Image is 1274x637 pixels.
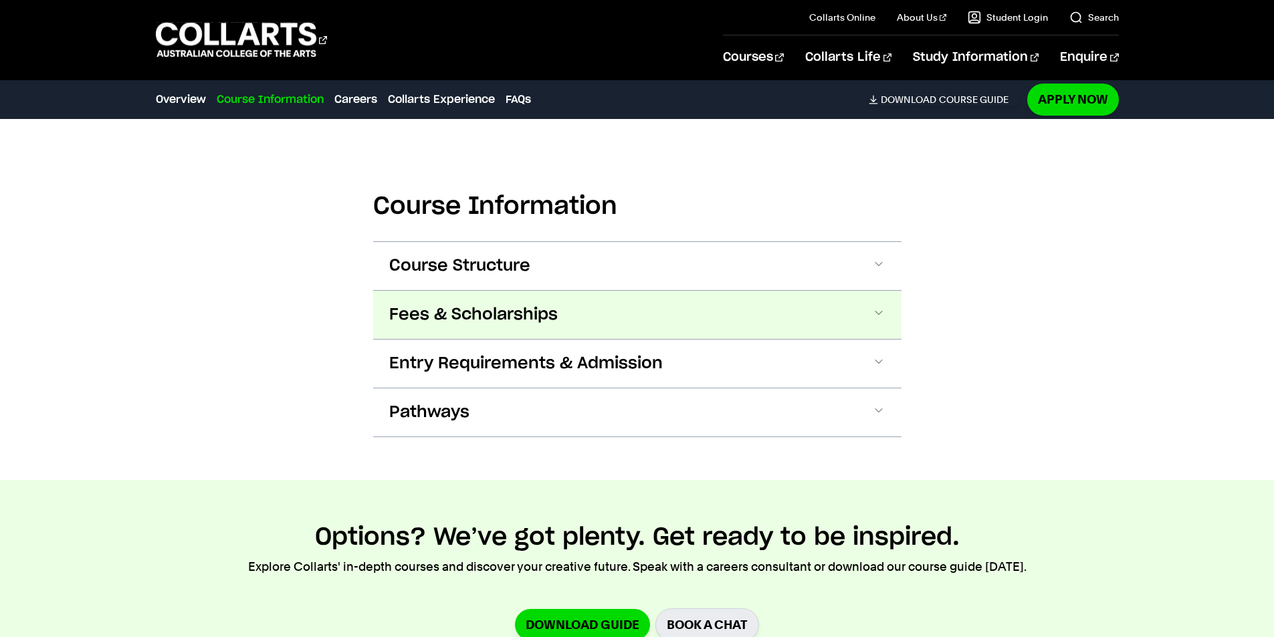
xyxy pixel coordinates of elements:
a: Course Information [217,92,324,108]
span: Download [881,94,936,106]
span: Pathways [389,402,469,423]
a: Apply Now [1027,84,1119,115]
a: Student Login [968,11,1048,24]
h2: Course Information [373,192,901,221]
a: Collarts Experience [388,92,495,108]
a: Careers [334,92,377,108]
a: Search [1069,11,1119,24]
a: Collarts Online [809,11,875,24]
a: About Us [897,11,946,24]
a: Enquire [1060,35,1118,80]
button: Pathways [373,388,901,436]
div: Go to homepage [156,21,327,59]
span: Fees & Scholarships [389,304,558,326]
a: Study Information [913,35,1039,80]
span: Entry Requirements & Admission [389,353,663,374]
a: Courses [723,35,784,80]
a: DownloadCourse Guide [869,94,1019,106]
p: Explore Collarts' in-depth courses and discover your creative future. Speak with a careers consul... [248,557,1027,576]
button: Course Structure [373,242,901,290]
h2: Options? We’ve got plenty. Get ready to be inspired. [315,523,960,552]
button: Entry Requirements & Admission [373,340,901,388]
span: Course Structure [389,255,530,277]
a: Overview [156,92,206,108]
a: Collarts Life [805,35,891,80]
a: FAQs [506,92,531,108]
button: Fees & Scholarships [373,291,901,339]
